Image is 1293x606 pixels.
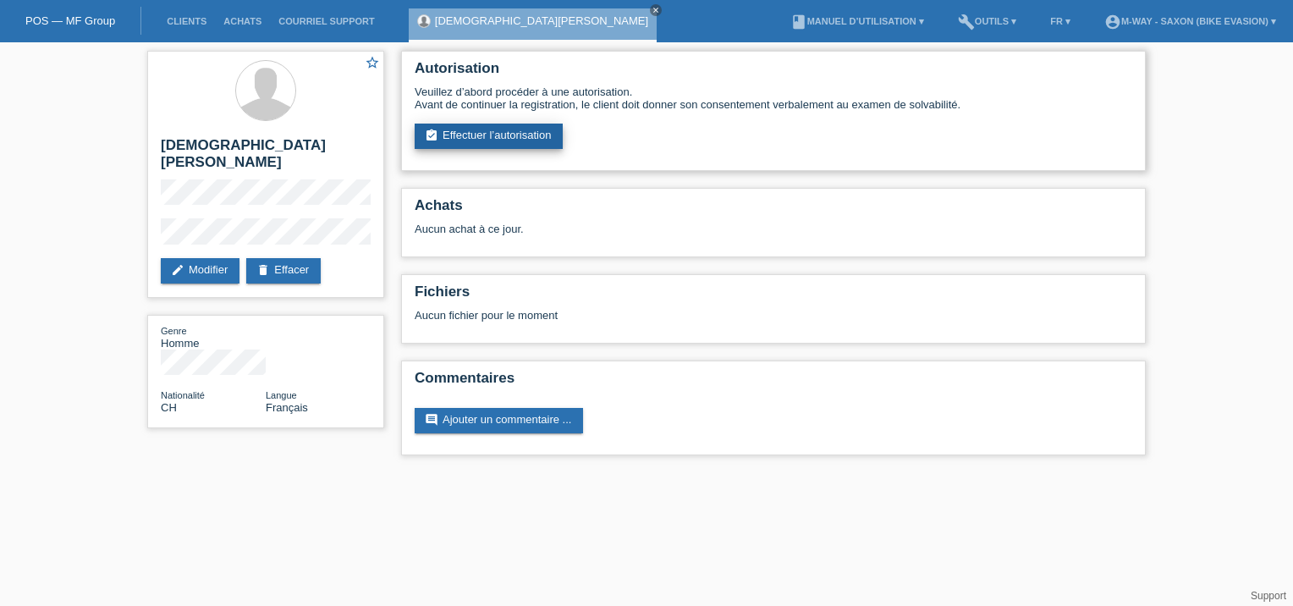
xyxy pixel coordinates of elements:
i: delete [256,263,270,277]
span: Langue [266,390,297,400]
a: POS — MF Group [25,14,115,27]
h2: Achats [415,197,1132,223]
a: assignment_turned_inEffectuer l’autorisation [415,124,563,149]
a: commentAjouter un commentaire ... [415,408,583,433]
a: Clients [158,16,215,26]
a: close [650,4,662,16]
h2: [DEMOGRAPHIC_DATA][PERSON_NAME] [161,137,371,179]
a: buildOutils ▾ [949,16,1025,26]
h2: Fichiers [415,284,1132,309]
i: build [958,14,975,30]
span: Genre [161,326,187,336]
a: Courriel Support [270,16,382,26]
i: book [790,14,807,30]
i: star_border [365,55,380,70]
a: star_border [365,55,380,73]
a: deleteEffacer [246,258,321,284]
i: comment [425,413,438,427]
div: Veuillez d’abord procéder à une autorisation. Avant de continuer la registration, le client doit ... [415,85,1132,111]
div: Aucun achat à ce jour. [415,223,1132,248]
a: Support [1251,590,1286,602]
span: Nationalité [161,390,205,400]
a: bookManuel d’utilisation ▾ [782,16,933,26]
span: Suisse [161,401,177,414]
i: assignment_turned_in [425,129,438,142]
i: edit [171,263,184,277]
span: Français [266,401,308,414]
h2: Commentaires [415,370,1132,395]
a: editModifier [161,258,239,284]
div: Aucun fichier pour le moment [415,309,932,322]
a: [DEMOGRAPHIC_DATA][PERSON_NAME] [435,14,648,27]
h2: Autorisation [415,60,1132,85]
a: Achats [215,16,270,26]
i: close [652,6,660,14]
i: account_circle [1104,14,1121,30]
a: account_circlem-way - Saxon (Bike Evasion) ▾ [1096,16,1285,26]
a: FR ▾ [1042,16,1079,26]
div: Homme [161,324,266,350]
